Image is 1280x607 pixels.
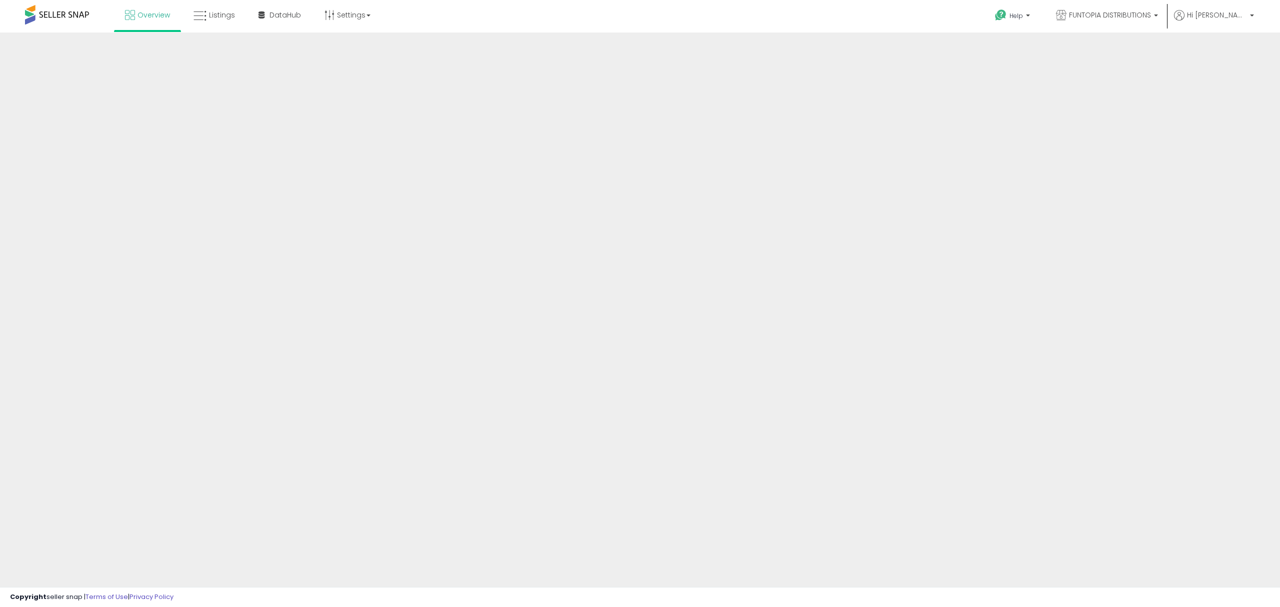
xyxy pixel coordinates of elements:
[1174,10,1254,32] a: Hi [PERSON_NAME]
[1009,11,1023,20] span: Help
[1187,10,1247,20] span: Hi [PERSON_NAME]
[137,10,170,20] span: Overview
[994,9,1007,21] i: Get Help
[1069,10,1151,20] span: FUNTOPIA DISTRIBUTIONS
[209,10,235,20] span: Listings
[987,1,1040,32] a: Help
[269,10,301,20] span: DataHub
